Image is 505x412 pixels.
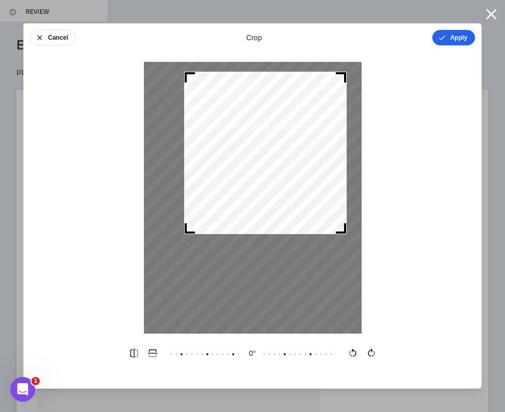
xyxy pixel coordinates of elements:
iframe: Intercom live chat [10,377,35,402]
div: crop [246,32,262,43]
button: Apply [432,30,475,45]
button: Cancel [30,30,76,45]
span: 1 [31,377,40,385]
output: 0 ° [242,348,263,358]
